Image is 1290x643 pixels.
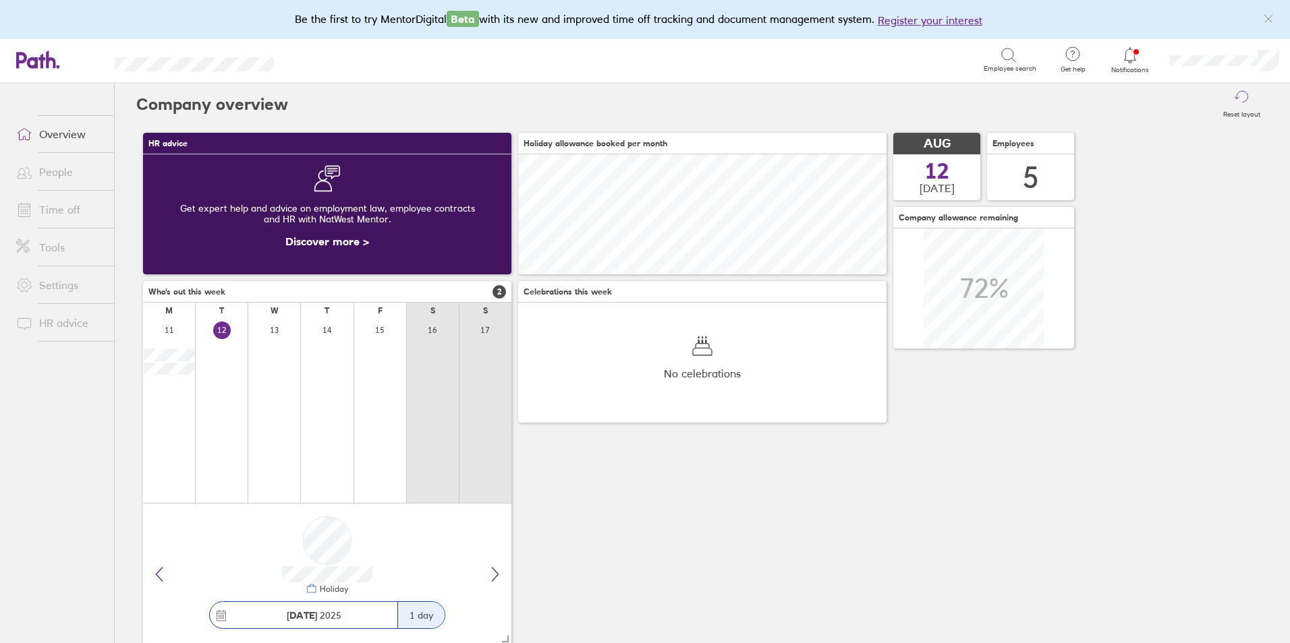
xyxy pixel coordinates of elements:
div: S [430,306,435,315]
div: Be the first to try MentorDigital with its new and improved time off tracking and document manage... [295,11,996,28]
label: Reset layout [1215,106,1268,119]
span: Holiday allowance booked per month [524,139,667,148]
div: F [378,306,383,315]
span: 12 [925,160,949,182]
span: HR advice [148,139,188,148]
h2: Company overview [136,83,288,126]
span: [DATE] [920,182,955,194]
div: T [219,306,224,315]
span: 2 [493,285,506,299]
span: Company allowance remaining [899,213,1018,222]
div: Holiday [317,584,348,594]
span: Notifications [1109,66,1152,74]
span: No celebrations [664,367,741,379]
div: Search [310,53,345,65]
div: Get expert help and advice on employment law, employee contracts and HR with NatWest Mentor. [154,192,501,235]
span: AUG [924,137,951,151]
a: Tools [5,234,114,261]
a: Time off [5,196,114,223]
strong: [DATE] [287,609,317,621]
span: Employee search [984,65,1036,73]
span: Who's out this week [148,287,225,297]
span: Employees [992,139,1034,148]
a: Settings [5,272,114,299]
a: Overview [5,121,114,148]
button: Reset layout [1215,83,1268,126]
div: S [483,306,488,315]
div: 1 day [397,602,445,628]
a: People [5,158,114,185]
span: Beta [447,11,479,27]
div: 5 [1023,160,1039,195]
a: Notifications [1109,46,1152,74]
span: Get help [1051,65,1095,73]
a: HR advice [5,309,114,336]
button: Register your interest [878,12,982,28]
a: Discover more > [285,235,369,248]
div: W [271,306,279,315]
div: T [325,306,329,315]
div: M [165,306,173,315]
span: 2025 [287,610,341,621]
span: Celebrations this week [524,287,612,297]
